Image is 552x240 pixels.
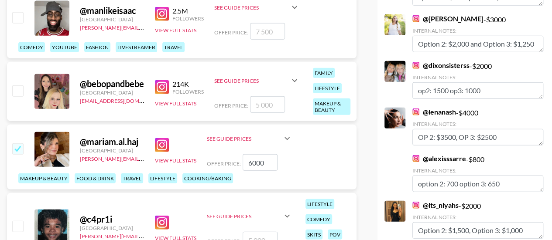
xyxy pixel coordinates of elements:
[155,216,169,230] img: Instagram
[80,78,144,89] div: @ bebopandbebe
[214,70,300,91] div: See Guide Prices
[412,167,543,174] div: Internal Notes:
[75,173,116,183] div: food & drink
[250,23,285,40] input: 7 500
[214,4,289,11] div: See Guide Prices
[412,61,470,70] a: @dixonsisterss
[80,136,144,147] div: @ mariam.al.haj
[214,78,289,84] div: See Guide Prices
[508,196,542,230] iframe: Drift Widget Chat Controller
[412,14,543,52] div: - $ 3000
[305,214,332,224] div: comedy
[412,176,543,192] textarea: option 2: 700 option 3: 650
[155,7,169,21] img: Instagram
[412,201,543,239] div: - $ 2000
[80,16,144,23] div: [GEOGRAPHIC_DATA]
[313,83,342,93] div: lifestyle
[116,42,157,52] div: livestreamer
[121,173,143,183] div: travel
[412,27,543,34] div: Internal Notes:
[214,102,248,109] span: Offer Price:
[80,147,144,154] div: [GEOGRAPHIC_DATA]
[80,5,144,16] div: @ manlikeisaac
[412,202,419,209] img: Instagram
[412,222,543,239] textarea: Option 2: $1,500, Option 3: $1,000
[80,231,209,240] a: [PERSON_NAME][EMAIL_ADDRESS][DOMAIN_NAME]
[155,80,169,94] img: Instagram
[80,23,209,31] a: [PERSON_NAME][EMAIL_ADDRESS][DOMAIN_NAME]
[214,29,248,36] span: Offer Price:
[80,89,144,96] div: [GEOGRAPHIC_DATA]
[250,96,285,113] input: 5 000
[313,68,335,78] div: family
[207,206,292,226] div: See Guide Prices
[155,157,196,164] button: View Full Stats
[155,100,196,107] button: View Full Stats
[50,42,79,52] div: youtube
[207,135,282,142] div: See Guide Prices
[155,27,196,34] button: View Full Stats
[182,173,233,183] div: cooking/baking
[412,155,419,162] img: Instagram
[412,82,543,99] textarea: op2: 1500 op3: 1000
[412,121,543,127] div: Internal Notes:
[412,36,543,52] textarea: Option 2: $2,000 and Option 3: $1,250
[207,213,282,220] div: See Guide Prices
[207,128,292,149] div: See Guide Prices
[412,62,419,69] img: Instagram
[412,154,543,192] div: - $ 800
[80,225,144,231] div: [GEOGRAPHIC_DATA]
[172,7,204,15] div: 2.5M
[412,15,419,22] img: Instagram
[412,154,466,163] a: @alexisssarre
[412,61,543,99] div: - $ 2000
[412,214,543,220] div: Internal Notes:
[313,98,350,115] div: makeup & beauty
[172,80,204,88] div: 214K
[412,129,543,145] textarea: OP 2: $3500, OP 3: $2500
[80,154,209,162] a: [PERSON_NAME][EMAIL_ADDRESS][DOMAIN_NAME]
[207,160,241,167] span: Offer Price:
[18,42,45,52] div: comedy
[162,42,185,52] div: travel
[18,173,69,183] div: makeup & beauty
[84,42,110,52] div: fashion
[172,15,204,22] div: Followers
[412,108,543,145] div: - $ 4000
[328,230,342,240] div: pov
[80,214,144,225] div: @ c4pr1i
[412,108,419,115] img: Instagram
[412,74,543,81] div: Internal Notes:
[305,199,334,209] div: lifestyle
[243,154,278,171] input: 3 500
[148,173,177,183] div: lifestyle
[172,88,204,95] div: Followers
[412,201,459,210] a: @its_niyahs
[412,108,456,116] a: @lenanash
[80,96,168,104] a: [EMAIL_ADDRESS][DOMAIN_NAME]
[155,138,169,152] img: Instagram
[412,14,483,23] a: @[PERSON_NAME]
[305,230,322,240] div: skits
